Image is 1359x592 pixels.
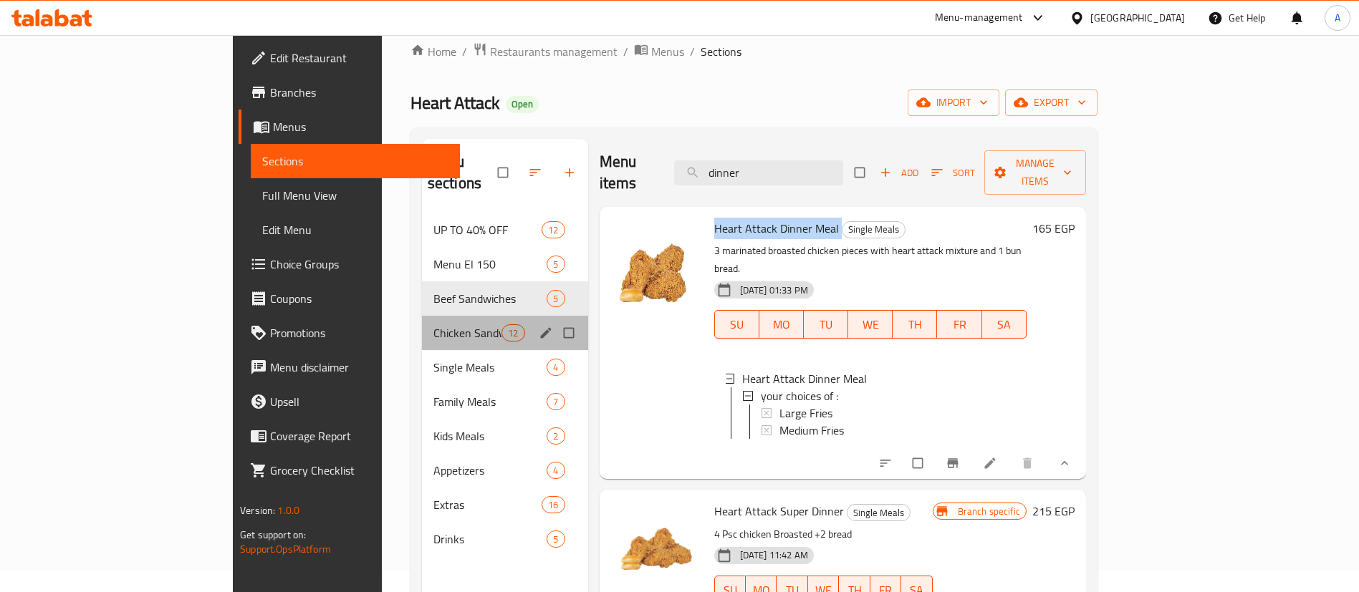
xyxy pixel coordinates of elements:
span: Sections [701,43,741,60]
nav: Menu sections [422,207,588,562]
div: Single Meals4 [422,350,588,384]
a: Edit Menu [251,213,460,247]
span: Coupons [270,290,448,307]
div: Appetizers4 [422,453,588,487]
h2: Menu sections [428,151,498,194]
span: Single Meals [842,221,905,238]
button: TU [804,310,848,339]
span: Select section [846,159,876,186]
a: Menus [634,42,684,61]
nav: breadcrumb [410,42,1098,61]
a: Sections [251,144,460,178]
button: SA [982,310,1027,339]
div: Kids Meals2 [422,419,588,453]
li: / [690,43,695,60]
button: show more [1046,447,1080,479]
span: [DATE] 01:33 PM [734,283,814,297]
div: Open [506,96,539,113]
span: 4 [547,361,564,374]
span: export [1017,94,1086,112]
div: items [547,393,565,410]
span: Single Meals [847,505,910,521]
span: 12 [502,326,524,340]
a: Coverage Report [239,419,460,453]
span: 4 [547,464,564,477]
button: SU [714,310,759,339]
a: Restaurants management [473,42,618,61]
span: 5 [547,258,564,271]
div: Drinks5 [422,522,588,556]
span: Heart Attack Dinner Meal [714,218,839,239]
h6: 215 EGP [1032,501,1075,521]
input: search [674,160,843,185]
div: Menu El 1505 [422,247,588,281]
span: Choice Groups [270,256,448,273]
span: TH [898,314,931,335]
div: items [547,290,565,307]
span: Promotions [270,324,448,341]
span: Grocery Checklist [270,462,448,479]
a: Upsell [239,384,460,419]
span: SA [988,314,1021,335]
span: Heart Attack Dinner Meal [742,370,867,387]
span: 5 [547,292,564,306]
span: 7 [547,395,564,409]
p: 3 marinated broasted chicken pieces with heart attack mixture and 1 bun bread. [714,242,1027,278]
span: Heart Attack Super Dinner [714,500,844,522]
button: sort-choices [870,447,904,479]
div: items [501,324,524,341]
div: Chicken Sandwiches [433,324,501,341]
div: UP TO 40% OFF12 [422,213,588,247]
button: edit [537,324,558,342]
h2: Menu items [600,151,657,194]
span: Branch specific [952,505,1026,518]
a: Menus [239,110,460,144]
span: Drinks [433,530,547,548]
div: Single Meals [847,504,911,521]
span: Kids Meals [433,427,547,445]
span: 12 [542,223,564,237]
a: Branches [239,75,460,110]
span: Add item [876,162,922,184]
button: Add [876,162,922,184]
div: Menu-management [935,9,1023,26]
span: Family Meals [433,393,547,410]
button: export [1005,89,1098,116]
span: TU [810,314,842,335]
svg: Show Choices [1057,456,1072,470]
span: Get support on: [240,525,306,544]
button: delete [1012,447,1046,479]
span: Upsell [270,393,448,410]
span: Sort items [922,162,984,184]
button: FR [937,310,981,339]
div: items [547,427,565,445]
button: WE [848,310,893,339]
span: UP TO 40% OFF [433,221,542,238]
button: TH [893,310,937,339]
a: Menu disclaimer [239,350,460,384]
span: 16 [542,498,564,512]
span: your choices of : [761,387,838,404]
span: Menus [273,118,448,135]
span: Full Menu View [262,187,448,204]
span: Beef Sandwiches [433,290,547,307]
span: Menu El 150 [433,256,547,273]
span: Edit Restaurant [270,49,448,67]
span: Extras [433,496,542,513]
span: Appetizers [433,462,547,479]
div: Single Meals [433,359,547,376]
span: 5 [547,533,564,546]
button: Branch-specific-item [937,447,971,479]
span: Manage items [996,155,1075,190]
div: items [547,530,565,548]
span: SU [721,314,754,335]
span: FR [943,314,976,335]
span: Coverage Report [270,427,448,445]
div: items [542,496,565,513]
div: items [547,359,565,376]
